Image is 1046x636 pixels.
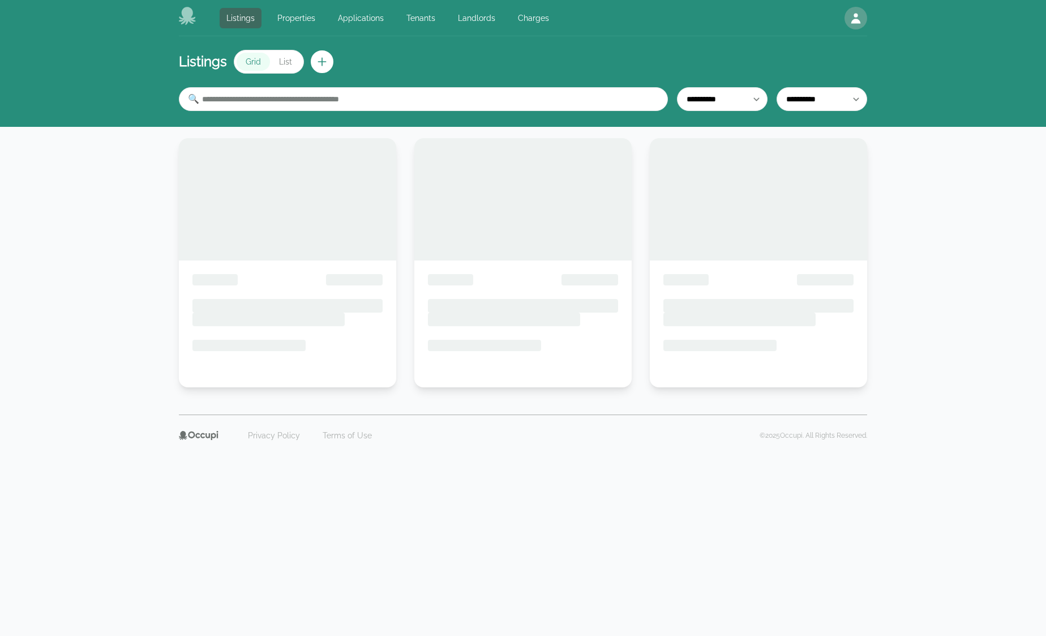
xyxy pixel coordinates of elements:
[511,8,556,28] a: Charges
[451,8,502,28] a: Landlords
[270,53,301,71] button: List
[760,431,867,440] p: © 2025 Occupi. All Rights Reserved.
[241,426,307,445] a: Privacy Policy
[331,8,391,28] a: Applications
[316,426,379,445] a: Terms of Use
[271,8,322,28] a: Properties
[220,8,261,28] a: Listings
[400,8,442,28] a: Tenants
[179,53,227,71] h1: Listings
[237,53,270,71] button: Grid
[311,50,333,73] button: Create new listing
